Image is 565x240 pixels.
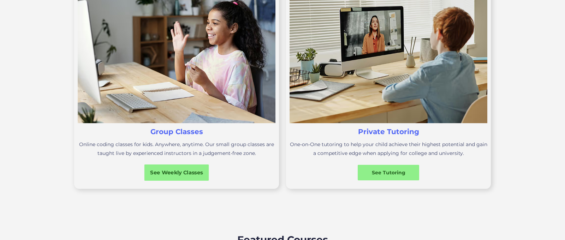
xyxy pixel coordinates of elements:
[144,169,209,176] div: See Weekly Classes
[358,165,419,180] a: See Tutoring
[150,127,203,137] h3: Group Classes
[78,140,275,158] p: Online coding classes for kids. Anywhere, anytime. Our small group classes are taught live by exp...
[358,169,419,176] div: See Tutoring
[358,127,419,137] h3: Private Tutoring
[290,140,487,158] p: One-on-One tutoring to help your child achieve their highest potential and gain a competitive edg...
[144,164,209,181] a: See Weekly Classes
